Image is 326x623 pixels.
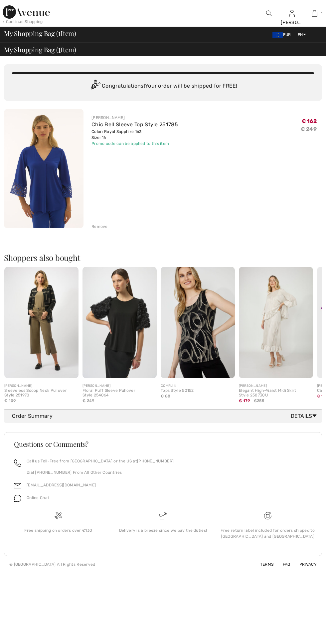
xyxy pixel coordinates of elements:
[321,10,322,16] span: 1
[82,388,157,398] div: Floral Puff Sleeve Pullover Style 254064
[291,562,317,567] a: Privacy
[239,267,313,378] img: Elegant High-Waist Midi Skirt Style 258730U
[88,80,102,93] img: Congratulation2.svg
[58,45,61,53] span: 1
[4,46,76,53] span: My Shopping Bag ( Item)
[27,495,49,500] span: Online Chat
[254,398,264,404] span: €255
[4,388,79,398] div: Sleeveless Scoop Neck Pullover Style 251970
[161,267,235,378] img: Compli K Tops Style 50152
[14,441,312,447] h3: Questions or Comments?
[301,126,317,132] s: € 249
[82,398,94,403] span: € 249
[82,383,157,388] div: [PERSON_NAME]
[91,115,178,121] div: [PERSON_NAME]
[161,383,235,388] div: COMPLI K
[91,129,178,141] div: Color: Royal Sapphire 163 Size: 16
[272,32,283,38] img: Euro
[55,512,62,519] img: Free shipping on orders over &#8364;130
[12,412,319,420] div: Order Summary
[289,9,295,17] img: My Info
[4,267,79,378] img: Sleeveless Scoop Neck Pullover Style 251970
[3,5,50,19] img: 1ère Avenue
[281,19,303,26] div: [PERSON_NAME]
[116,527,210,533] div: Delivery is a breeze since we pay the duties!
[4,109,83,228] img: Chic Bell Sleeve Top Style 251785
[14,459,21,467] img: call
[12,80,314,93] div: Congratulations! Your order will be shipped for FREE!
[11,527,105,533] div: Free shipping on orders over €130
[159,512,167,519] img: Delivery is a breeze since we pay the duties!
[14,495,21,502] img: chat
[252,562,274,567] a: Terms
[58,28,61,37] span: 1
[289,10,295,16] a: Sign In
[161,394,170,398] span: € 88
[4,30,76,37] span: My Shopping Bag ( Item)
[3,19,43,25] div: < Continue Shopping
[27,469,174,475] p: Dial [PHONE_NUMBER] From All Other Countries
[239,383,313,388] div: [PERSON_NAME]
[266,9,272,17] img: search the website
[4,254,322,262] h2: Shoppers also bought
[9,561,95,567] div: © [GEOGRAPHIC_DATA] All Rights Reserved
[27,458,174,464] p: Call us Toll-Free from [GEOGRAPHIC_DATA] or the US at
[91,141,178,147] div: Promo code can be applied to this item
[302,116,317,124] span: € 162
[275,562,290,567] a: FAQ
[161,388,235,393] div: Tops Style 50152
[82,267,157,378] img: Floral Puff Sleeve Pullover Style 254064
[4,398,16,403] span: € 109
[239,388,313,398] div: Elegant High-Waist Midi Skirt Style 258730U
[4,383,79,388] div: [PERSON_NAME]
[264,512,271,519] img: Free shipping on orders over &#8364;130
[14,482,21,489] img: email
[298,32,306,37] span: EN
[91,224,108,230] div: Remove
[137,459,174,463] a: [PHONE_NUMBER]
[91,121,178,128] a: Chic Bell Sleeve Top Style 251785
[239,396,250,403] span: € 179
[291,412,319,420] span: Details
[303,9,326,17] a: 1
[312,9,317,17] img: My Bag
[272,32,294,37] span: EUR
[27,483,96,487] a: [EMAIL_ADDRESS][DOMAIN_NAME]
[221,527,315,539] div: Free return label included for orders shipped to [GEOGRAPHIC_DATA] and [GEOGRAPHIC_DATA]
